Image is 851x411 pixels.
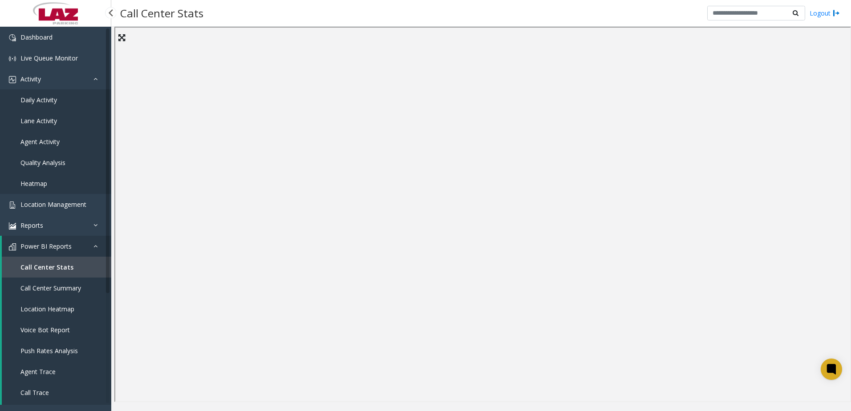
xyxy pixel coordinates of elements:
[20,388,49,397] span: Call Trace
[20,158,65,167] span: Quality Analysis
[2,340,111,361] a: Push Rates Analysis
[20,242,72,250] span: Power BI Reports
[20,75,41,83] span: Activity
[9,76,16,83] img: 'icon'
[2,319,111,340] a: Voice Bot Report
[20,221,43,230] span: Reports
[20,284,81,292] span: Call Center Summary
[20,33,53,41] span: Dashboard
[20,367,56,376] span: Agent Trace
[9,34,16,41] img: 'icon'
[2,278,111,298] a: Call Center Summary
[20,137,60,146] span: Agent Activity
[9,243,16,250] img: 'icon'
[2,382,111,403] a: Call Trace
[20,326,70,334] span: Voice Bot Report
[9,201,16,209] img: 'icon'
[9,55,16,62] img: 'icon'
[20,347,78,355] span: Push Rates Analysis
[2,361,111,382] a: Agent Trace
[20,200,86,209] span: Location Management
[116,2,208,24] h3: Call Center Stats
[20,96,57,104] span: Daily Activity
[20,263,73,271] span: Call Center Stats
[20,305,74,313] span: Location Heatmap
[9,222,16,230] img: 'icon'
[20,54,78,62] span: Live Queue Monitor
[810,8,840,18] a: Logout
[2,236,111,257] a: Power BI Reports
[2,257,111,278] a: Call Center Stats
[20,117,57,125] span: Lane Activity
[20,179,47,188] span: Heatmap
[833,8,840,18] img: logout
[2,298,111,319] a: Location Heatmap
